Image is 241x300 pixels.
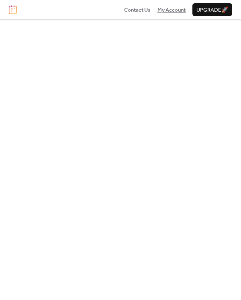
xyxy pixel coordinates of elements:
[157,6,186,14] a: My Account
[9,5,17,14] img: logo
[192,3,232,16] button: Upgrade🚀
[124,6,151,14] a: Contact Us
[196,6,228,14] span: Upgrade 🚀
